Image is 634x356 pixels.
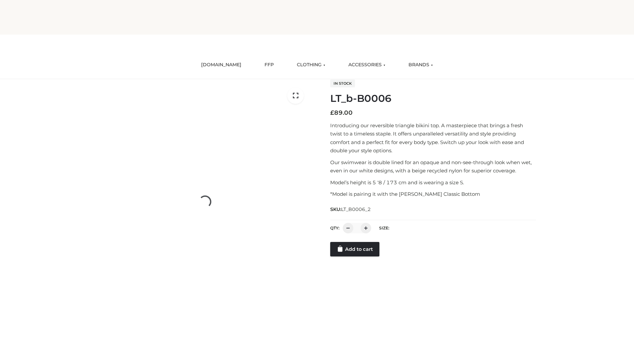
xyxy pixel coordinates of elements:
p: Model’s height is 5 ‘8 / 173 cm and is wearing a size S. [330,178,536,187]
bdi: 89.00 [330,109,353,116]
p: *Model is pairing it with the [PERSON_NAME] Classic Bottom [330,190,536,198]
a: FFP [260,58,279,72]
a: Add to cart [330,242,379,256]
label: Size: [379,225,389,230]
h1: LT_b-B0006 [330,93,536,104]
span: In stock [330,79,355,87]
span: LT_B0006_2 [341,206,371,212]
span: SKU: [330,205,371,213]
a: ACCESSORIES [343,58,390,72]
p: Our swimwear is double lined for an opaque and non-see-through look when wet, even in our white d... [330,158,536,175]
a: [DOMAIN_NAME] [196,58,246,72]
a: CLOTHING [292,58,330,72]
p: Introducing our reversible triangle bikini top. A masterpiece that brings a fresh twist to a time... [330,121,536,155]
span: £ [330,109,334,116]
label: QTY: [330,225,339,230]
a: BRANDS [404,58,438,72]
